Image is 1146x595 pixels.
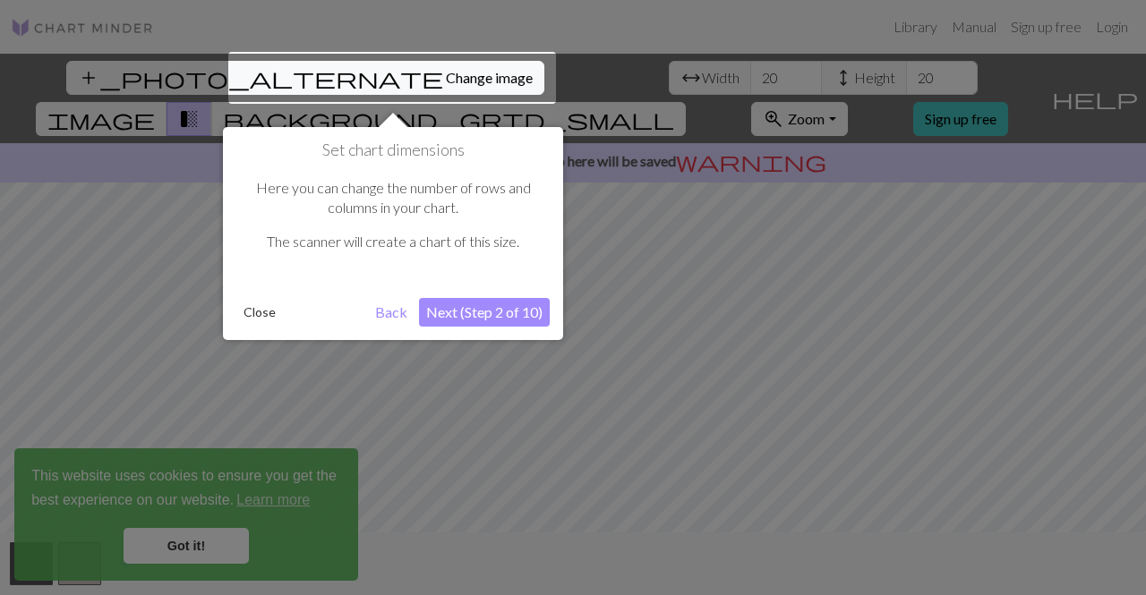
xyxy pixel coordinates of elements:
button: Next (Step 2 of 10) [419,298,550,327]
div: Set chart dimensions [223,127,563,340]
h1: Set chart dimensions [236,140,550,160]
button: Close [236,299,283,326]
p: The scanner will create a chart of this size. [245,232,541,251]
button: Back [368,298,415,327]
p: Here you can change the number of rows and columns in your chart. [245,178,541,218]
